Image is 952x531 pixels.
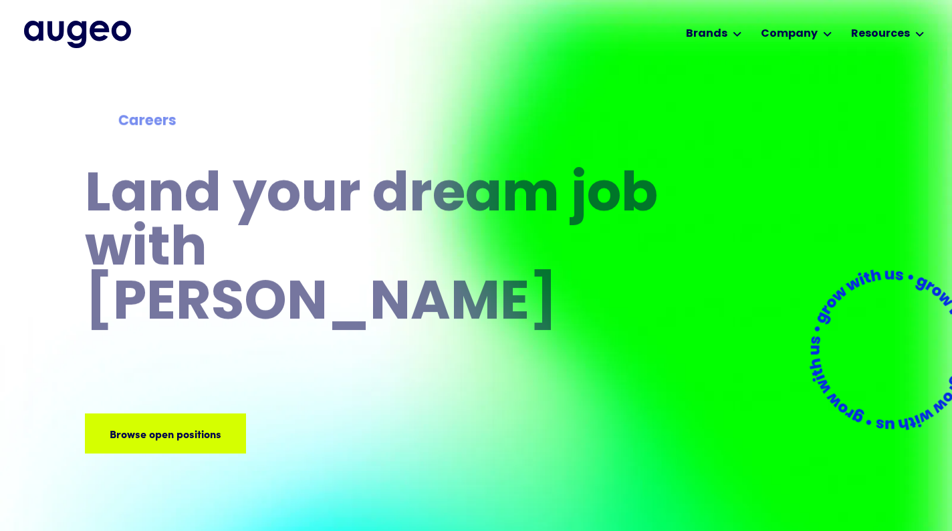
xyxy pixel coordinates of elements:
div: Company [761,26,818,42]
strong: Careers [118,114,176,128]
a: Browse open positions [85,413,246,454]
div: Brands [686,26,727,42]
div: Resources [851,26,910,42]
img: Augeo's full logo in midnight blue. [24,21,131,47]
a: home [24,21,131,47]
h1: Land your dream job﻿ with [PERSON_NAME] [85,170,663,332]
